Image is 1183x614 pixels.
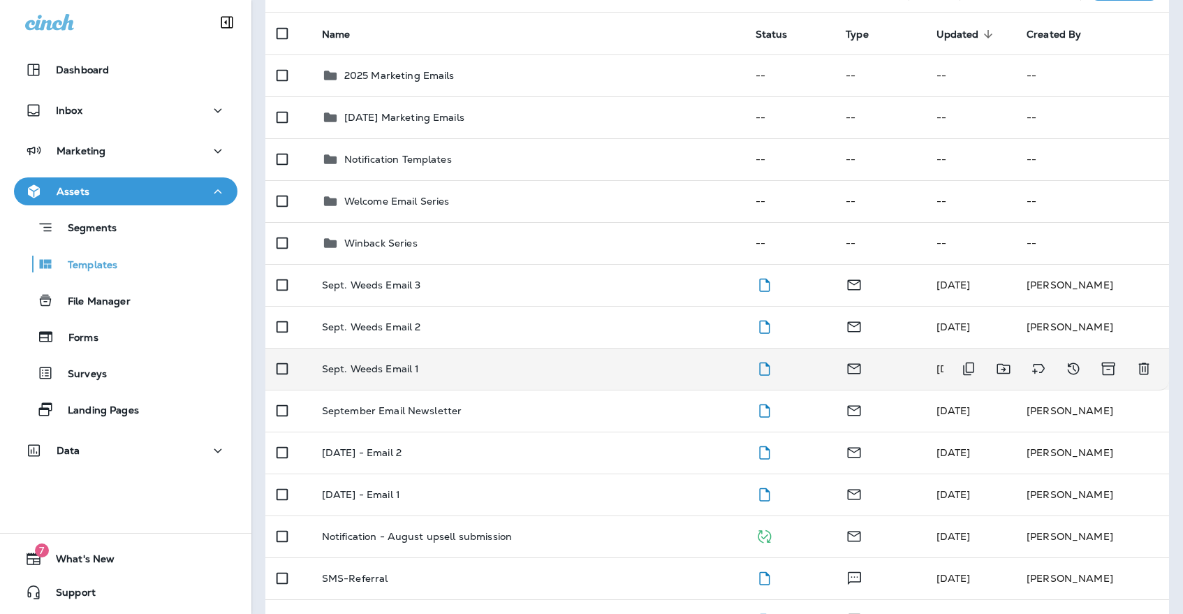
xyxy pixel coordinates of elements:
[54,295,131,309] p: File Manager
[1015,264,1169,306] td: [PERSON_NAME]
[925,180,1015,222] td: --
[54,368,107,381] p: Surveys
[955,355,983,383] button: Duplicate
[1015,516,1169,557] td: [PERSON_NAME]
[14,286,237,315] button: File Manager
[1015,557,1169,599] td: [PERSON_NAME]
[756,319,773,332] span: Draft
[744,96,835,138] td: --
[57,145,105,156] p: Marketing
[57,186,89,197] p: Assets
[835,180,925,222] td: --
[322,531,512,542] p: Notification - August upsell submission
[846,445,862,458] span: Email
[936,28,997,41] span: Updated
[756,403,773,416] span: Draft
[1024,355,1052,383] button: Add tags
[1130,355,1158,383] button: Delete
[1015,222,1169,264] td: --
[56,105,82,116] p: Inbox
[322,28,369,41] span: Name
[846,29,869,41] span: Type
[756,29,788,41] span: Status
[322,405,462,416] p: September Email Newsletter
[14,437,237,465] button: Data
[14,137,237,165] button: Marketing
[14,358,237,388] button: Surveys
[1027,28,1099,41] span: Created By
[56,64,109,75] p: Dashboard
[936,530,971,543] span: Maddie Madonecsky
[936,572,971,585] span: J-P Scoville
[57,445,80,456] p: Data
[925,138,1015,180] td: --
[14,395,237,424] button: Landing Pages
[1059,355,1087,383] button: View Changelog
[54,222,117,236] p: Segments
[54,404,139,418] p: Landing Pages
[1027,29,1081,41] span: Created By
[1015,390,1169,432] td: [PERSON_NAME]
[42,553,115,570] span: What's New
[936,321,971,333] span: Maddie Madonecsky
[936,363,971,375] span: Maddie Madonecsky
[936,29,979,41] span: Updated
[322,321,421,332] p: Sept. Weeds Email 2
[756,361,773,374] span: Draft
[756,487,773,499] span: Draft
[14,56,237,84] button: Dashboard
[990,355,1017,383] button: Move to folder
[322,279,421,291] p: Sept. Weeds Email 3
[846,487,862,499] span: Email
[42,587,96,604] span: Support
[846,28,887,41] span: Type
[322,447,402,458] p: [DATE] - Email 2
[1094,355,1123,383] button: Archive
[1015,180,1169,222] td: --
[14,249,237,279] button: Templates
[322,573,388,584] p: SMS-Referral
[1015,306,1169,348] td: [PERSON_NAME]
[936,404,971,417] span: Maddie Madonecsky
[14,545,237,573] button: 7What's New
[14,322,237,351] button: Forms
[835,54,925,96] td: --
[846,361,862,374] span: Email
[744,180,835,222] td: --
[207,8,247,36] button: Collapse Sidebar
[936,488,971,501] span: Maddie Madonecsky
[322,489,400,500] p: [DATE] - Email 1
[54,332,98,345] p: Forms
[1015,96,1169,138] td: --
[14,177,237,205] button: Assets
[846,277,862,290] span: Email
[846,529,862,541] span: Email
[756,571,773,583] span: Draft
[344,196,450,207] p: Welcome Email Series
[14,578,237,606] button: Support
[344,237,418,249] p: Winback Series
[54,259,117,272] p: Templates
[344,154,452,165] p: Notification Templates
[846,403,862,416] span: Email
[835,96,925,138] td: --
[35,543,49,557] span: 7
[756,445,773,458] span: Draft
[756,277,773,290] span: Draft
[744,138,835,180] td: --
[835,222,925,264] td: --
[1015,474,1169,516] td: [PERSON_NAME]
[322,29,351,41] span: Name
[322,363,420,374] p: Sept. Weeds Email 1
[925,54,1015,96] td: --
[344,112,464,123] p: [DATE] Marketing Emails
[1015,432,1169,474] td: [PERSON_NAME]
[14,96,237,124] button: Inbox
[1015,54,1169,96] td: --
[756,28,806,41] span: Status
[744,222,835,264] td: --
[846,319,862,332] span: Email
[14,212,237,242] button: Segments
[925,96,1015,138] td: --
[835,138,925,180] td: --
